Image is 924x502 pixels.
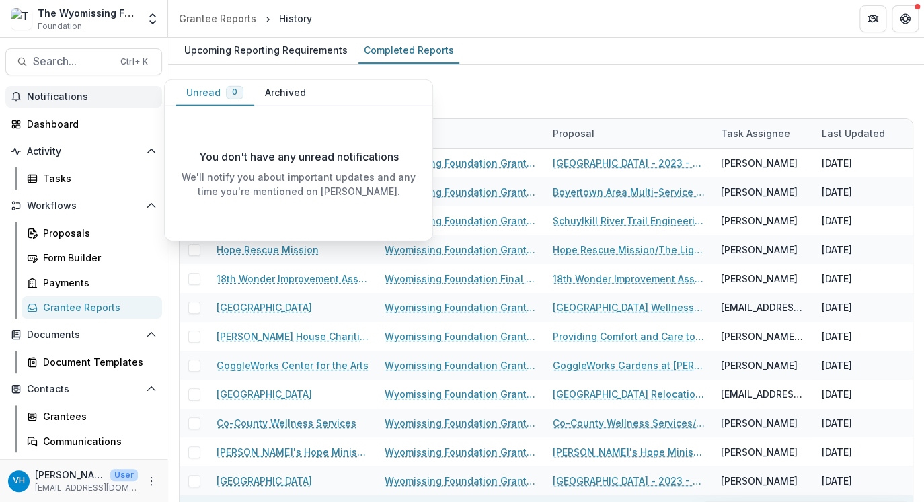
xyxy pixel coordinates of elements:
[822,329,852,343] div: [DATE]
[143,473,159,489] button: More
[721,185,798,199] div: [PERSON_NAME]
[892,5,919,32] button: Get Help
[553,271,705,286] a: 18th Wonder Improvement Association/18th Wonder Community Engagement and Programming
[22,247,162,269] a: Form Builder
[22,430,162,452] a: Communications
[254,80,317,106] button: Archived
[385,243,537,257] a: Wyomissing Foundation Grant Report (Final)
[385,445,537,459] a: Wyomissing Foundation Grant Report
[822,156,852,170] div: [DATE]
[553,416,705,430] a: Co-County Wellness Services/Berks Teens Support
[822,185,852,199] div: [DATE]
[358,38,459,64] a: Completed Reports
[22,271,162,294] a: Payments
[217,329,369,343] a: [PERSON_NAME] House Charities of the [GEOGRAPHIC_DATA]
[721,214,798,228] div: [PERSON_NAME]
[27,117,151,131] div: Dashboard
[553,156,705,170] a: [GEOGRAPHIC_DATA] - 2023 - Project or Program Application
[232,87,237,97] span: 0
[822,214,852,228] div: [DATE]
[43,171,151,185] div: Tasks
[553,300,705,315] a: [GEOGRAPHIC_DATA] Wellness Program
[27,329,141,341] span: Documents
[385,156,537,170] a: Wyomissing Foundation Grant Report
[27,200,141,212] span: Workflows
[22,405,162,427] a: Grantees
[553,329,705,343] a: Providing Comfort and Care to Berks County Families with Seriously Ill Children
[859,5,886,32] button: Partners
[822,243,852,257] div: [DATE]
[174,9,317,28] nav: breadcrumb
[377,119,545,148] div: Report
[553,445,705,459] a: [PERSON_NAME]'s Hope Ministries/Staff Training: Trauma Informed Care and Creating an Equitable, T...
[5,324,162,345] button: Open Documents
[385,358,537,372] a: Wyomissing Foundation Grant Report
[217,300,312,315] a: [GEOGRAPHIC_DATA]
[22,222,162,244] a: Proposals
[110,469,138,481] p: User
[43,409,151,423] div: Grantees
[27,91,157,103] span: Notifications
[721,271,798,286] div: [PERSON_NAME]
[22,296,162,319] a: Grantee Reports
[217,445,369,459] a: [PERSON_NAME]'s Hope Ministries
[5,140,162,162] button: Open Activity
[721,416,798,430] div: [PERSON_NAME]
[385,474,537,488] a: Wyomissing Foundation Grant Report
[545,119,713,148] div: Proposal
[385,185,537,199] a: Wyomissing Foundation Grant Report
[822,445,852,459] div: [DATE]
[553,358,705,372] a: GoggleWorks Gardens at [PERSON_NAME][GEOGRAPHIC_DATA]
[822,416,852,430] div: [DATE]
[553,387,705,401] a: [GEOGRAPHIC_DATA] Relocation Consultant Services
[5,378,162,400] button: Open Contacts
[199,149,399,165] p: You don't have any unread notifications
[217,271,369,286] a: 18th Wonder Improvement Association
[43,355,151,369] div: Document Templates
[385,387,537,401] a: Wyomissing Foundation Grant Report
[5,113,162,135] a: Dashboard
[38,6,138,20] div: The Wyomissing Foundation
[822,300,852,315] div: [DATE]
[33,55,112,68] span: Search...
[553,243,705,257] a: Hope Rescue Mission/The Lighthouse Women & Children's Shelter
[179,11,256,26] div: Grantee Reports
[5,458,162,479] button: Open Data & Reporting
[721,156,798,170] div: [PERSON_NAME]
[721,387,806,401] div: [EMAIL_ADDRESS][PERSON_NAME][DOMAIN_NAME]
[179,40,353,60] div: Upcoming Reporting Requirements
[721,358,798,372] div: [PERSON_NAME]
[385,416,537,430] a: Wyomissing Foundation Grant Report (Final)
[5,86,162,108] button: Notifications
[713,126,798,140] div: Task Assignee
[118,54,151,69] div: Ctrl + K
[814,126,893,140] div: Last Updated
[385,300,537,315] a: Wyomissing Foundation Grant Report
[822,387,852,401] div: [DATE]
[43,251,151,265] div: Form Builder
[553,214,705,228] a: Schuylkill River Trail Engineering for [GEOGRAPHIC_DATA] Section in [GEOGRAPHIC_DATA]
[217,387,312,401] a: [GEOGRAPHIC_DATA]
[43,276,151,290] div: Payments
[822,271,852,286] div: [DATE]
[176,80,254,106] button: Unread
[358,40,459,60] div: Completed Reports
[176,170,422,198] p: We'll notify you about important updates and any time you're mentioned on [PERSON_NAME].
[545,126,603,140] div: Proposal
[721,243,798,257] div: [PERSON_NAME]
[5,195,162,216] button: Open Workflows
[721,474,798,488] div: [PERSON_NAME]
[385,214,537,228] a: Wyomissing Foundation Grant Report
[43,226,151,240] div: Proposals
[174,9,262,28] a: Grantee Reports
[217,243,319,257] a: Hope Rescue Mission
[721,445,798,459] div: [PERSON_NAME]
[822,358,852,372] div: [DATE]
[43,300,151,315] div: Grantee Reports
[217,416,356,430] a: Co-County Wellness Services
[385,271,537,286] a: Wyomissing Foundation Final Grant Report
[35,468,105,482] p: [PERSON_NAME]
[713,119,814,148] div: Task Assignee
